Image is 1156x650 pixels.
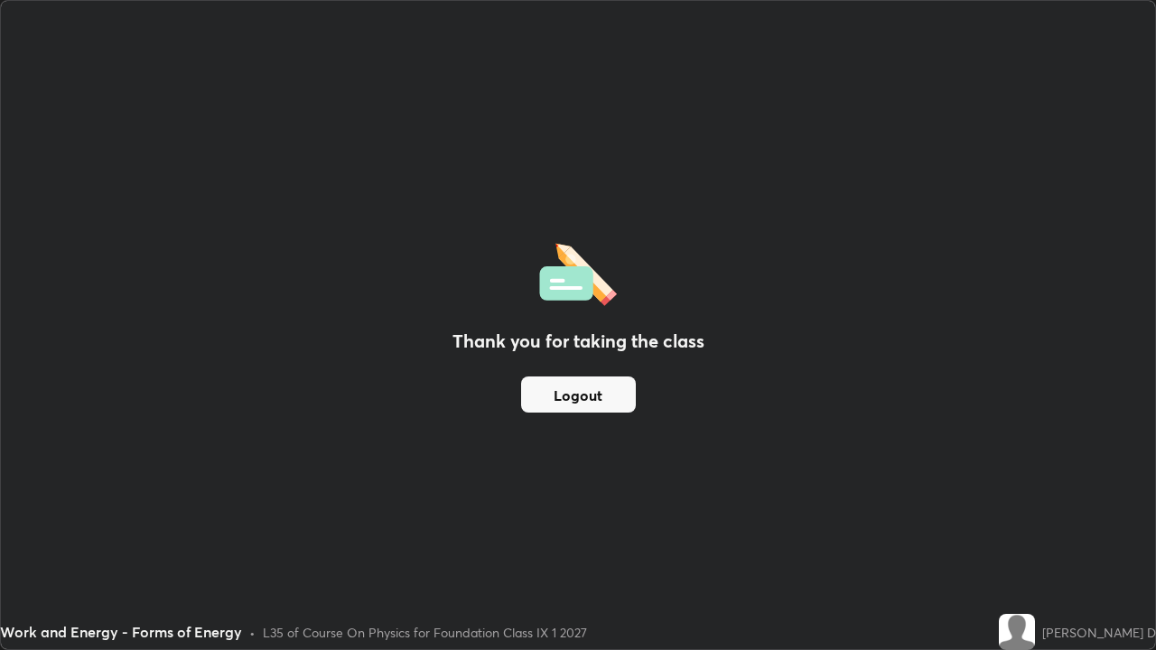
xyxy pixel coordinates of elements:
img: offlineFeedback.1438e8b3.svg [539,237,617,306]
h2: Thank you for taking the class [452,328,704,355]
div: L35 of Course On Physics for Foundation Class IX 1 2027 [263,623,587,642]
div: • [249,623,256,642]
button: Logout [521,376,636,413]
img: default.png [999,614,1035,650]
div: [PERSON_NAME] D [1042,623,1156,642]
